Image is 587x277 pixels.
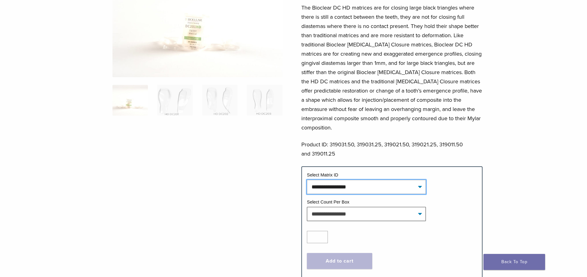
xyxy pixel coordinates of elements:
[301,140,483,158] p: Product ID: 319031.50, 319031.25, 319021.50, 319021.25, 319011.50 and 319011.25
[307,172,338,177] label: Select Matrix ID
[307,253,372,269] button: Add to cart
[307,200,349,204] label: Select Count Per Box
[483,254,545,270] a: Back To Top
[202,85,238,116] img: HD Matrix DC Series - Image 3
[157,85,193,116] img: HD Matrix DC Series - Image 2
[301,3,483,132] p: The Bioclear DC HD matrices are for closing large black triangles where there is still a contact ...
[247,85,282,116] img: HD Matrix DC Series - Image 4
[112,85,148,116] img: Anterior-HD-DC-Series-Matrices-324x324.jpg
